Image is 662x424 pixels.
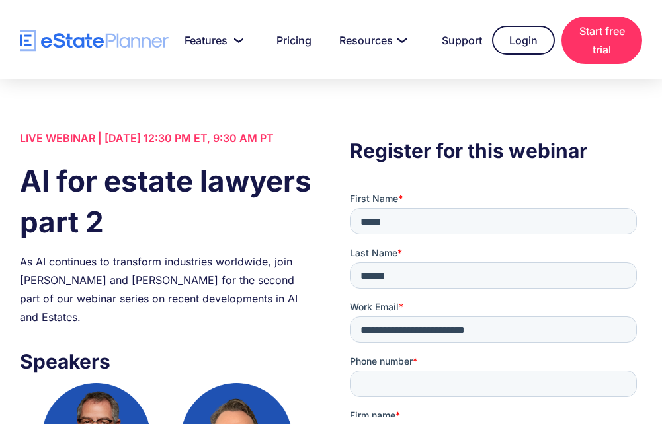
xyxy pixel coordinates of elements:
a: Features [169,27,254,53]
h3: Register for this webinar [350,135,642,166]
a: home [20,29,169,52]
iframe: Form 0 [350,192,642,417]
a: Start free trial [561,17,642,64]
div: As AI continues to transform industries worldwide, join [PERSON_NAME] and [PERSON_NAME] for the s... [20,252,312,326]
div: LIVE WEBINAR | [DATE] 12:30 PM ET, 9:30 AM PT [20,129,312,147]
a: Resources [323,27,419,53]
a: Support [426,27,485,53]
h3: Speakers [20,346,312,376]
a: Login [492,26,555,55]
h1: AI for estate lawyers part 2 [20,160,312,242]
a: Pricing [261,27,317,53]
